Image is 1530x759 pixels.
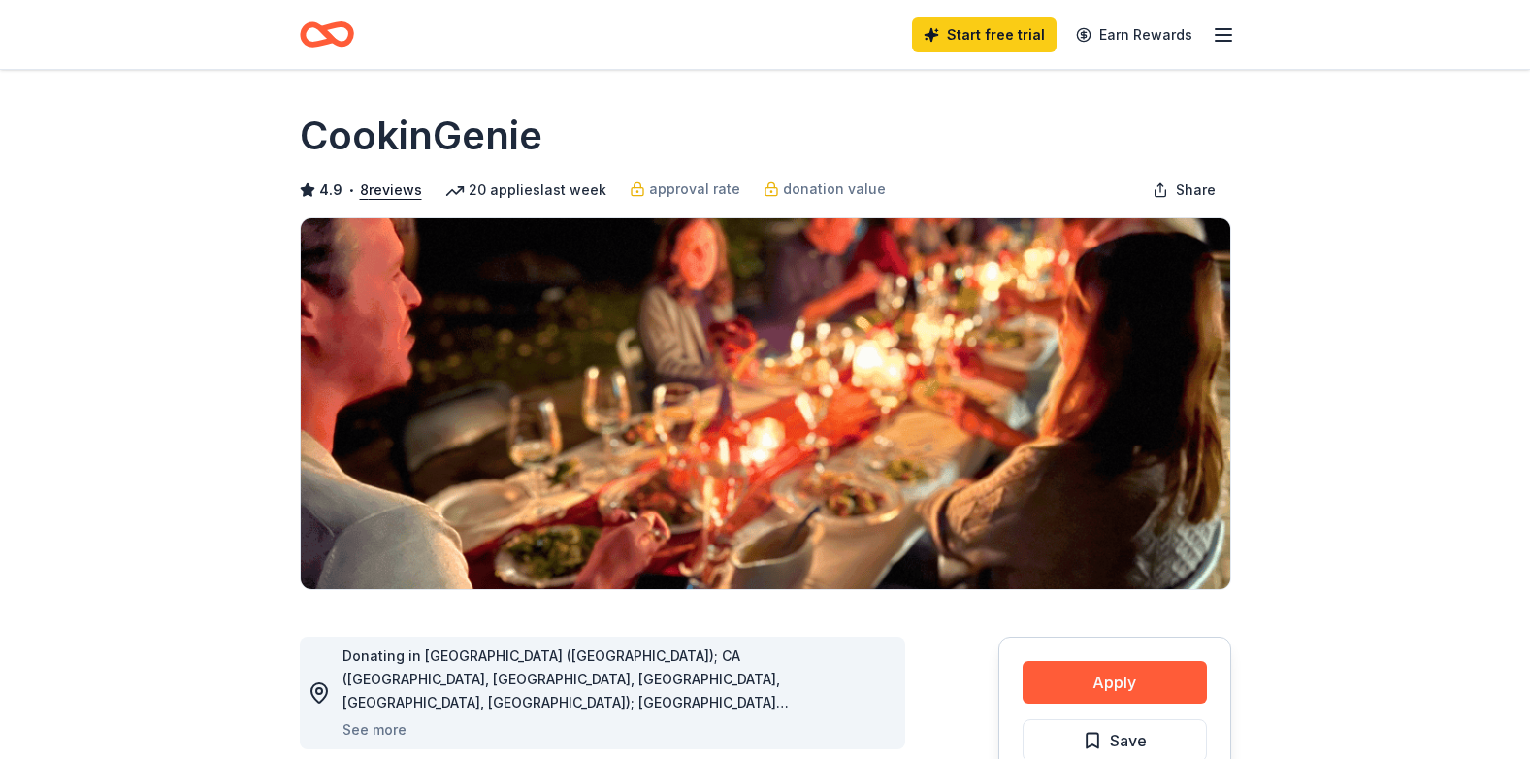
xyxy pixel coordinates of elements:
button: Apply [1023,661,1207,704]
a: Earn Rewards [1064,17,1204,52]
div: 20 applies last week [445,179,606,202]
span: Save [1110,728,1147,753]
span: Share [1176,179,1216,202]
a: Home [300,12,354,57]
img: Image for CookinGenie [301,218,1230,589]
span: donation value [783,178,886,201]
h1: CookinGenie [300,109,542,163]
a: approval rate [630,178,740,201]
span: • [347,182,354,198]
span: approval rate [649,178,740,201]
button: Share [1137,171,1231,210]
button: 8reviews [360,179,422,202]
button: See more [342,718,407,742]
a: Start free trial [912,17,1057,52]
span: 4.9 [319,179,342,202]
a: donation value [764,178,886,201]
